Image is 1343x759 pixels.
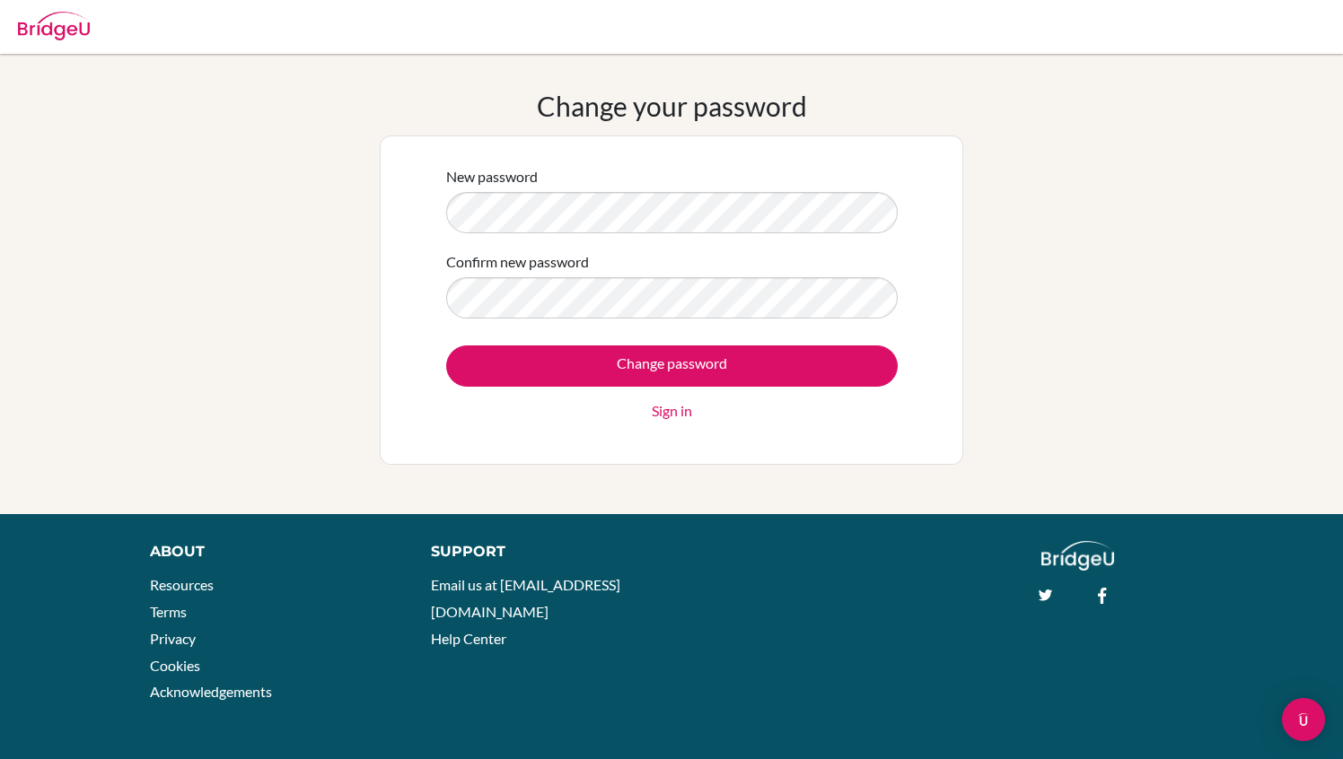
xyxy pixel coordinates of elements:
a: Cookies [150,657,200,674]
input: Change password [446,345,898,387]
a: Help Center [431,630,506,647]
a: Email us at [EMAIL_ADDRESS][DOMAIN_NAME] [431,576,620,620]
a: Sign in [652,400,692,422]
label: Confirm new password [446,251,589,273]
label: New password [446,166,538,188]
div: About [150,541,391,563]
a: Privacy [150,630,196,647]
h1: Change your password [537,90,807,122]
a: Acknowledgements [150,683,272,700]
img: logo_white@2x-f4f0deed5e89b7ecb1c2cc34c3e3d731f90f0f143d5ea2071677605dd97b5244.png [1041,541,1114,571]
div: Open Intercom Messenger [1282,698,1325,741]
img: Bridge-U [18,12,90,40]
a: Resources [150,576,214,593]
a: Terms [150,603,187,620]
div: Support [431,541,653,563]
